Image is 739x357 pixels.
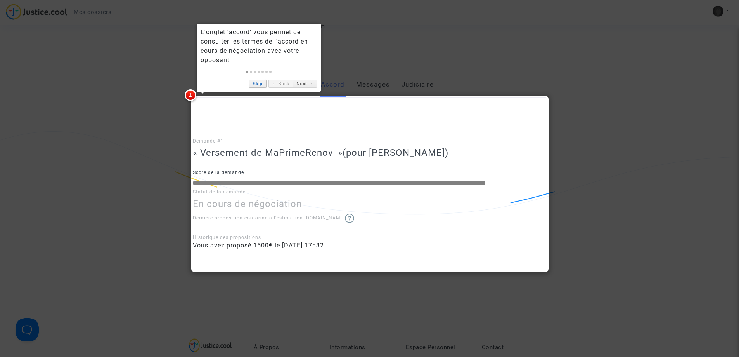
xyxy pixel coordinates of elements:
[193,242,324,249] span: Vous avez proposé 1500€ le [DATE] 17h32
[249,80,267,88] a: Skip
[193,136,546,146] p: Demande #1
[193,187,546,197] p: Statut de la demande
[293,80,317,88] a: Next →
[193,215,354,221] span: Dernière proposition conforme à l'estimation [DOMAIN_NAME]
[345,214,354,223] img: help.svg
[193,168,546,178] p: Score de la demande
[193,199,546,210] h3: En cours de négociation
[193,234,546,241] div: Historique des propositions
[268,80,293,88] a: ← Back
[343,147,448,158] span: (pour [PERSON_NAME])
[193,147,546,158] h3: « Versement de MaPrimeRenov' »
[185,89,196,101] span: 1
[201,28,317,65] div: L'onglet 'accord' vous permet de consulter les termes de l'accord en cours de négociation avec vo...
